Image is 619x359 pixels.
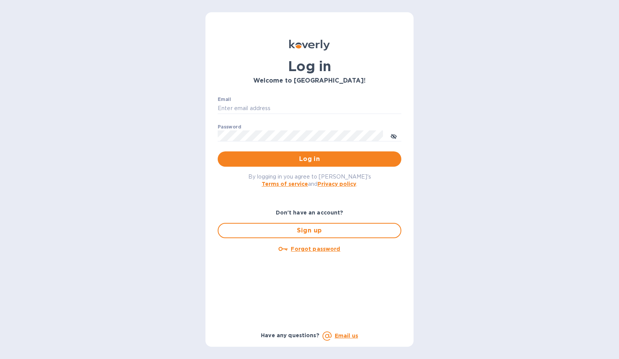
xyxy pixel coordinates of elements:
u: Forgot password [291,246,340,252]
a: Terms of service [262,181,308,187]
img: Koverly [289,40,330,50]
a: Privacy policy [318,181,356,187]
button: toggle password visibility [386,128,401,143]
button: Log in [218,151,401,167]
span: Log in [224,154,395,164]
h1: Log in [218,58,401,74]
h3: Welcome to [GEOGRAPHIC_DATA]! [218,77,401,84]
input: Enter email address [218,103,401,114]
label: Password [218,125,241,129]
span: By logging in you agree to [PERSON_NAME]'s and . [248,174,371,187]
span: Sign up [225,226,394,235]
b: Have any questions? [261,332,319,338]
a: Email us [335,333,358,339]
b: Don't have an account? [276,210,344,216]
button: Sign up [218,223,401,238]
label: Email [218,97,231,102]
